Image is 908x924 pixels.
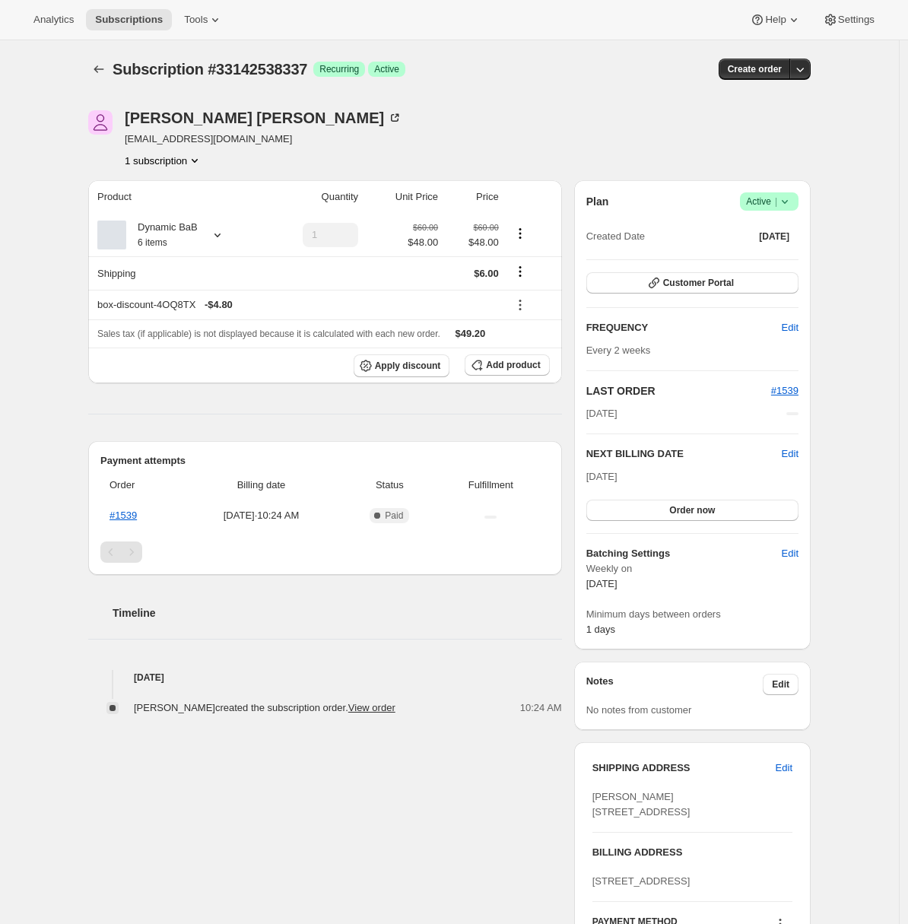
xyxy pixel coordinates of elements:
h2: NEXT BILLING DATE [586,446,782,462]
th: Unit Price [363,180,443,214]
span: Status [348,478,432,493]
span: Create order [728,63,782,75]
a: #1539 [771,385,798,396]
span: No notes from customer [586,704,692,716]
div: Dynamic BaB [126,220,198,250]
span: $48.00 [447,235,499,250]
a: View order [348,702,395,713]
button: Customer Portal [586,272,798,294]
span: [DATE] · 10:24 AM [184,508,338,523]
button: Edit [782,446,798,462]
button: Shipping actions [508,263,532,280]
span: [DATE] [586,578,618,589]
button: Subscriptions [88,59,110,80]
span: [STREET_ADDRESS] [592,875,691,887]
span: [DATE] [759,230,789,243]
button: Tools [175,9,232,30]
button: Order now [586,500,798,521]
span: Add product [486,359,540,371]
span: $49.20 [456,328,486,339]
span: Analytics [33,14,74,26]
th: Order [100,468,179,502]
h6: Batching Settings [586,546,782,561]
span: Help [765,14,786,26]
h3: Notes [586,674,764,695]
span: Minimum days between orders [586,607,798,622]
span: 1 days [586,624,615,635]
small: $60.00 [413,223,438,232]
span: [DATE] [586,406,618,421]
button: Subscriptions [86,9,172,30]
span: $6.00 [474,268,499,279]
div: box-discount-4OQ8TX [97,297,499,313]
span: Edit [776,760,792,776]
span: Active [746,194,792,209]
span: Every 2 weeks [586,345,651,356]
button: Create order [719,59,791,80]
small: 6 items [138,237,167,248]
button: Analytics [24,9,83,30]
span: Paid [385,510,403,522]
button: Settings [814,9,884,30]
h3: SHIPPING ADDRESS [592,760,776,776]
small: $60.00 [474,223,499,232]
div: [PERSON_NAME] [PERSON_NAME] [125,110,402,125]
nav: Pagination [100,541,550,563]
button: Help [741,9,810,30]
span: [DATE] [586,471,618,482]
button: [DATE] [750,226,798,247]
span: Subscription #33142538337 [113,61,307,78]
span: Settings [838,14,875,26]
span: Edit [782,546,798,561]
button: Add product [465,354,549,376]
span: Fulfillment [441,478,541,493]
span: - $4.80 [205,297,233,313]
span: Apply discount [375,360,441,372]
th: Price [443,180,503,214]
span: Weekly on [586,561,798,576]
h2: Timeline [113,605,562,621]
span: Sales tax (if applicable) is not displayed because it is calculated with each new order. [97,329,440,339]
button: Product actions [125,153,202,168]
th: Product [88,180,263,214]
a: #1539 [110,510,137,521]
span: Subscriptions [95,14,163,26]
th: Shipping [88,256,263,290]
h2: FREQUENCY [586,320,782,335]
span: [PERSON_NAME] created the subscription order. [134,702,395,713]
button: Apply discount [354,354,450,377]
h2: LAST ORDER [586,383,771,398]
span: $48.00 [408,235,438,250]
span: Tools [184,14,208,26]
span: Active [374,63,399,75]
button: #1539 [771,383,798,398]
span: [PERSON_NAME] [STREET_ADDRESS] [592,791,691,818]
span: [EMAIL_ADDRESS][DOMAIN_NAME] [125,132,402,147]
span: Customer Portal [663,277,734,289]
button: Edit [773,316,808,340]
h2: Payment attempts [100,453,550,468]
h3: BILLING ADDRESS [592,845,792,860]
span: | [775,195,777,208]
button: Product actions [508,225,532,242]
h4: [DATE] [88,670,562,685]
h2: Plan [586,194,609,209]
span: 10:24 AM [520,700,562,716]
span: Order now [669,504,715,516]
span: Created Date [586,229,645,244]
span: Adrian Andrade [88,110,113,135]
button: Edit [767,756,802,780]
th: Quantity [263,180,363,214]
span: Billing date [184,478,338,493]
span: Edit [782,320,798,335]
button: Edit [763,674,798,695]
span: Edit [772,678,789,691]
button: Edit [773,541,808,566]
span: Recurring [319,63,359,75]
